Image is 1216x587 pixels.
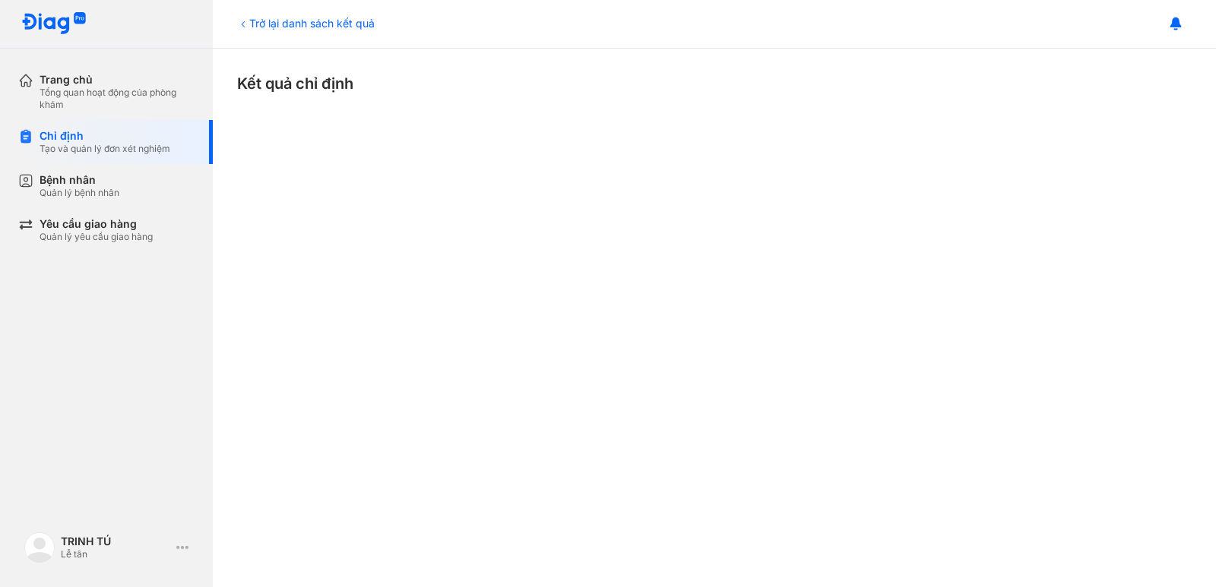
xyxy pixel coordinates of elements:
[21,12,87,36] img: logo
[61,535,170,548] div: TRINH TÚ
[61,548,170,560] div: Lễ tân
[40,73,195,87] div: Trang chủ
[237,73,1192,94] div: Kết quả chỉ định
[237,15,375,31] div: Trở lại danh sách kết quả
[40,187,119,199] div: Quản lý bệnh nhân
[40,129,170,143] div: Chỉ định
[40,231,153,243] div: Quản lý yêu cầu giao hàng
[40,143,170,155] div: Tạo và quản lý đơn xét nghiệm
[40,173,119,187] div: Bệnh nhân
[24,532,55,563] img: logo
[40,87,195,111] div: Tổng quan hoạt động của phòng khám
[40,217,153,231] div: Yêu cầu giao hàng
